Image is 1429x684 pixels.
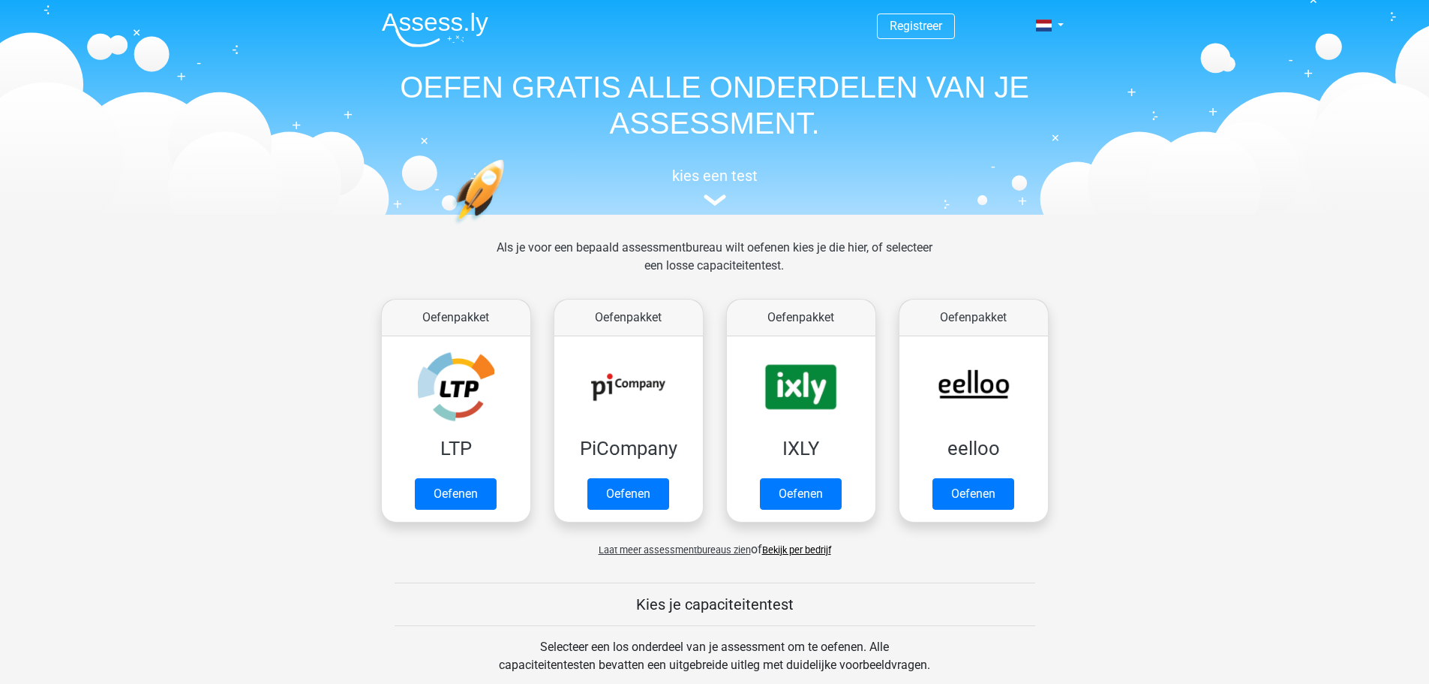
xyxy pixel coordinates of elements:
[370,529,1060,559] div: of
[599,544,751,556] span: Laat meer assessmentbureaus zien
[370,167,1060,185] h5: kies een test
[370,69,1060,141] h1: OEFEN GRATIS ALLE ONDERDELEN VAN JE ASSESSMENT.
[587,478,669,510] a: Oefenen
[762,544,831,556] a: Bekijk per bedrijf
[395,595,1035,613] h5: Kies je capaciteitentest
[932,478,1014,510] a: Oefenen
[452,159,563,295] img: oefenen
[704,194,726,206] img: assessment
[485,239,944,293] div: Als je voor een bepaald assessmentbureau wilt oefenen kies je die hier, of selecteer een losse ca...
[760,478,842,510] a: Oefenen
[370,167,1060,206] a: kies een test
[890,19,942,33] a: Registreer
[382,12,488,47] img: Assessly
[415,478,497,510] a: Oefenen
